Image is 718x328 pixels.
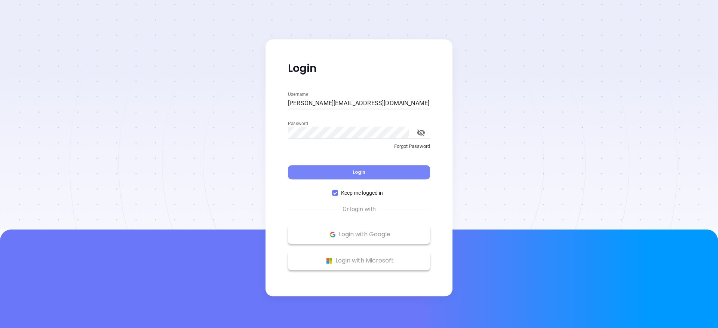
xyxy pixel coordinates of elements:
[288,62,430,75] p: Login
[288,92,308,97] label: Username
[353,169,365,175] span: Login
[328,230,337,239] img: Google Logo
[325,256,334,265] img: Microsoft Logo
[288,121,308,126] label: Password
[288,143,430,150] p: Forgot Password
[288,251,430,270] button: Microsoft Logo Login with Microsoft
[288,225,430,244] button: Google Logo Login with Google
[292,255,426,266] p: Login with Microsoft
[339,205,380,214] span: Or login with
[288,143,430,156] a: Forgot Password
[412,124,430,142] button: toggle password visibility
[288,165,430,179] button: Login
[338,189,386,197] span: Keep me logged in
[292,229,426,240] p: Login with Google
